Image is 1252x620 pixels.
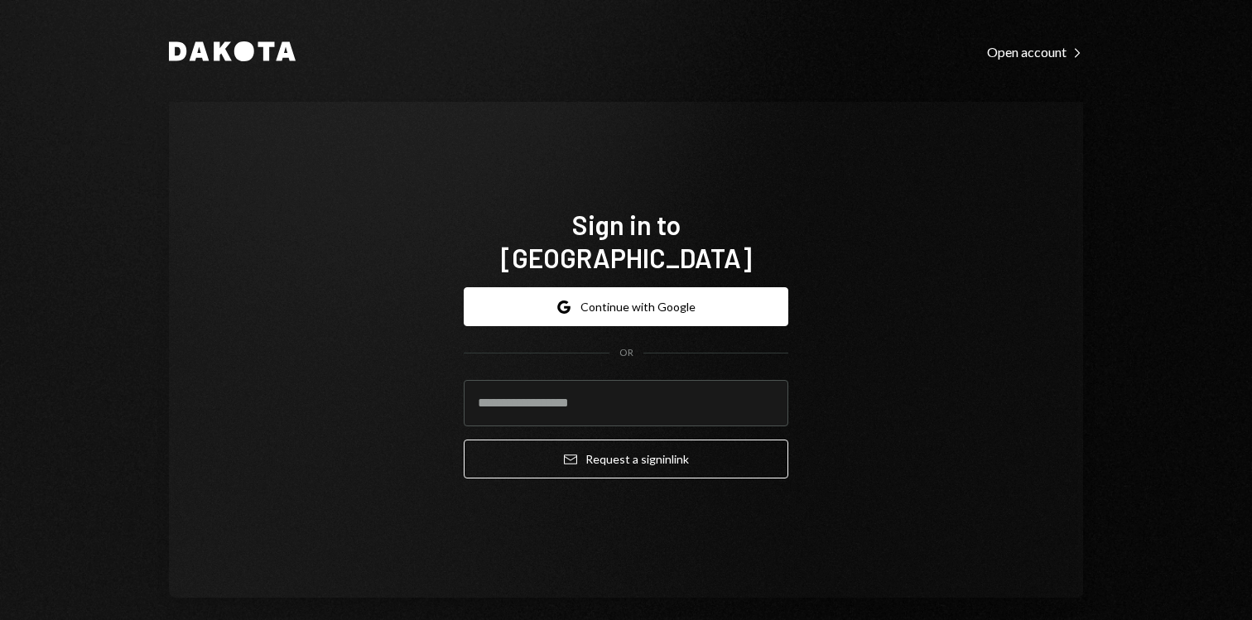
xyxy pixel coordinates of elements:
[619,346,633,360] div: OR
[464,208,788,274] h1: Sign in to [GEOGRAPHIC_DATA]
[464,440,788,478] button: Request a signinlink
[464,287,788,326] button: Continue with Google
[987,42,1083,60] a: Open account
[987,44,1083,60] div: Open account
